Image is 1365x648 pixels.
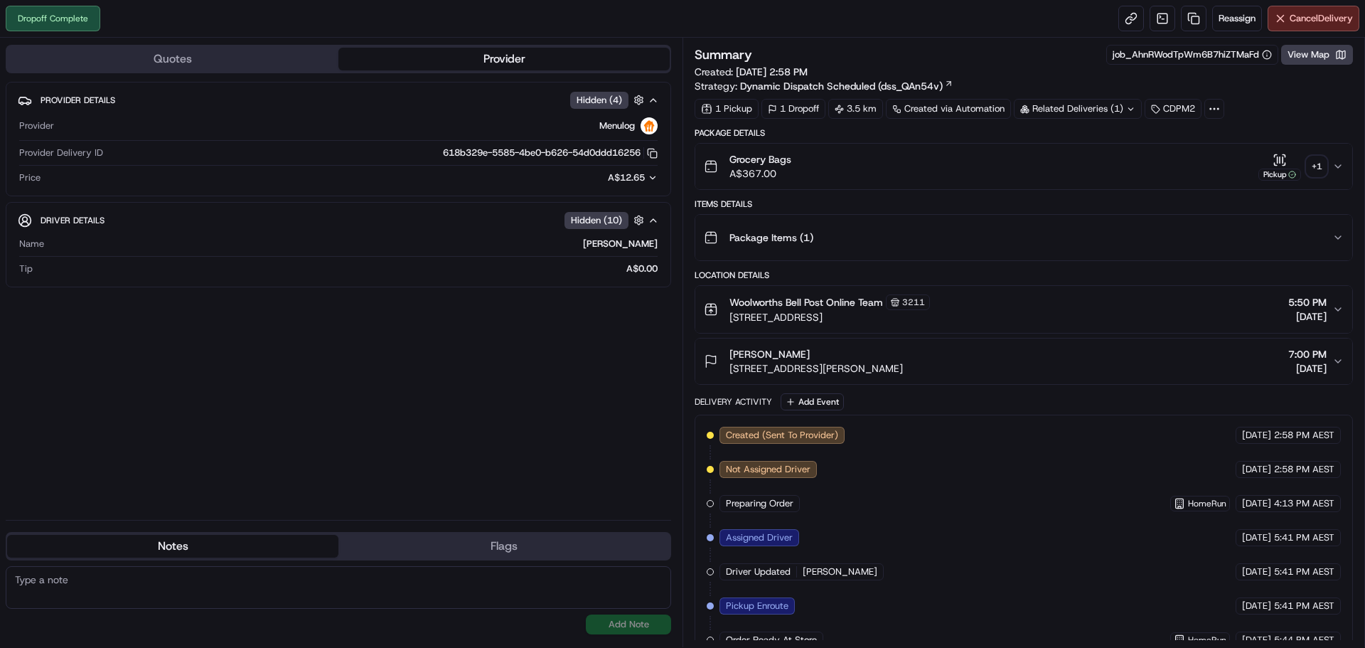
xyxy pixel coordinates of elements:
[1258,153,1327,181] button: Pickup+1
[1113,48,1272,61] button: job_AhnRWodTpWm6B7hiZTMaFd
[338,535,670,558] button: Flags
[443,147,658,159] button: 618b329e-5585-4be0-b626-54d0ddd16256
[902,297,925,308] span: 3211
[41,215,105,226] span: Driver Details
[532,171,658,184] button: A$12.65
[19,147,103,159] span: Provider Delivery ID
[726,634,817,647] span: Order Ready At Store
[726,565,791,578] span: Driver Updated
[18,88,659,112] button: Provider DetailsHidden (4)
[599,119,635,132] span: Menulog
[19,262,33,275] span: Tip
[729,310,930,324] span: [STREET_ADDRESS]
[740,79,943,93] span: Dynamic Dispatch Scheduled (dss_QAn54v)
[242,140,259,157] button: Start new chat
[1242,463,1271,476] span: [DATE]
[14,208,26,219] div: 📗
[1274,531,1334,544] span: 5:41 PM AEST
[1258,153,1301,181] button: Pickup
[726,429,838,442] span: Created (Sent To Provider)
[1288,347,1327,361] span: 7:00 PM
[577,94,622,107] span: Hidden ( 4 )
[761,99,825,119] div: 1 Dropoff
[1288,361,1327,376] span: [DATE]
[695,48,752,61] h3: Summary
[1242,634,1271,647] span: [DATE]
[695,65,808,79] span: Created:
[48,136,233,150] div: Start new chat
[641,117,658,134] img: justeat_logo.png
[7,535,338,558] button: Notes
[571,214,622,227] span: Hidden ( 10 )
[1145,99,1201,119] div: CDPM2
[1212,6,1262,31] button: Reassign
[781,393,844,410] button: Add Event
[695,144,1352,189] button: Grocery BagsA$367.00Pickup+1
[803,565,877,578] span: [PERSON_NAME]
[1274,565,1334,578] span: 5:41 PM AEST
[38,262,658,275] div: A$0.00
[886,99,1011,119] div: Created via Automation
[50,238,658,250] div: [PERSON_NAME]
[19,171,41,184] span: Price
[120,208,132,219] div: 💻
[726,463,810,476] span: Not Assigned Driver
[1219,12,1256,25] span: Reassign
[726,531,793,544] span: Assigned Driver
[1274,429,1334,442] span: 2:58 PM AEST
[1268,6,1359,31] button: CancelDelivery
[695,396,772,408] div: Delivery Activity
[1274,497,1334,510] span: 4:13 PM AEST
[1274,463,1334,476] span: 2:58 PM AEST
[1242,565,1271,578] span: [DATE]
[134,206,228,221] span: API Documentation
[729,230,813,245] span: Package Items ( 1 )
[1188,498,1226,509] span: HomeRun
[695,286,1352,333] button: Woolworths Bell Post Online Team3211[STREET_ADDRESS]5:50 PM[DATE]
[695,270,1353,281] div: Location Details
[726,497,793,510] span: Preparing Order
[564,211,648,229] button: Hidden (10)
[19,238,44,250] span: Name
[48,150,180,161] div: We're available if you need us!
[28,206,109,221] span: Knowledge Base
[1290,12,1353,25] span: Cancel Delivery
[729,166,791,181] span: A$367.00
[729,295,883,309] span: Woolworths Bell Post Online Team
[338,48,670,70] button: Provider
[570,91,648,109] button: Hidden (4)
[19,119,54,132] span: Provider
[1188,634,1226,646] span: HomeRun
[1307,156,1327,176] div: + 1
[695,79,953,93] div: Strategy:
[41,95,115,106] span: Provider Details
[18,208,659,232] button: Driver DetailsHidden (10)
[9,201,114,226] a: 📗Knowledge Base
[729,347,810,361] span: [PERSON_NAME]
[736,65,808,78] span: [DATE] 2:58 PM
[141,241,172,252] span: Pylon
[1281,45,1353,65] button: View Map
[1014,99,1142,119] div: Related Deliveries (1)
[1242,497,1271,510] span: [DATE]
[695,99,759,119] div: 1 Pickup
[608,171,645,184] span: A$12.65
[726,600,788,612] span: Pickup Enroute
[1288,309,1327,324] span: [DATE]
[1258,169,1301,181] div: Pickup
[695,198,1353,210] div: Items Details
[729,361,903,376] span: [STREET_ADDRESS][PERSON_NAME]
[828,99,883,119] div: 3.5 km
[695,127,1353,139] div: Package Details
[695,215,1352,260] button: Package Items (1)
[114,201,234,226] a: 💻API Documentation
[729,152,791,166] span: Grocery Bags
[7,48,338,70] button: Quotes
[1242,429,1271,442] span: [DATE]
[1288,295,1327,309] span: 5:50 PM
[37,92,256,107] input: Got a question? Start typing here...
[695,339,1352,384] button: [PERSON_NAME][STREET_ADDRESS][PERSON_NAME]7:00 PM[DATE]
[100,240,172,252] a: Powered byPylon
[14,136,40,161] img: 1736555255976-a54dd68f-1ca7-489b-9aae-adbdc363a1c4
